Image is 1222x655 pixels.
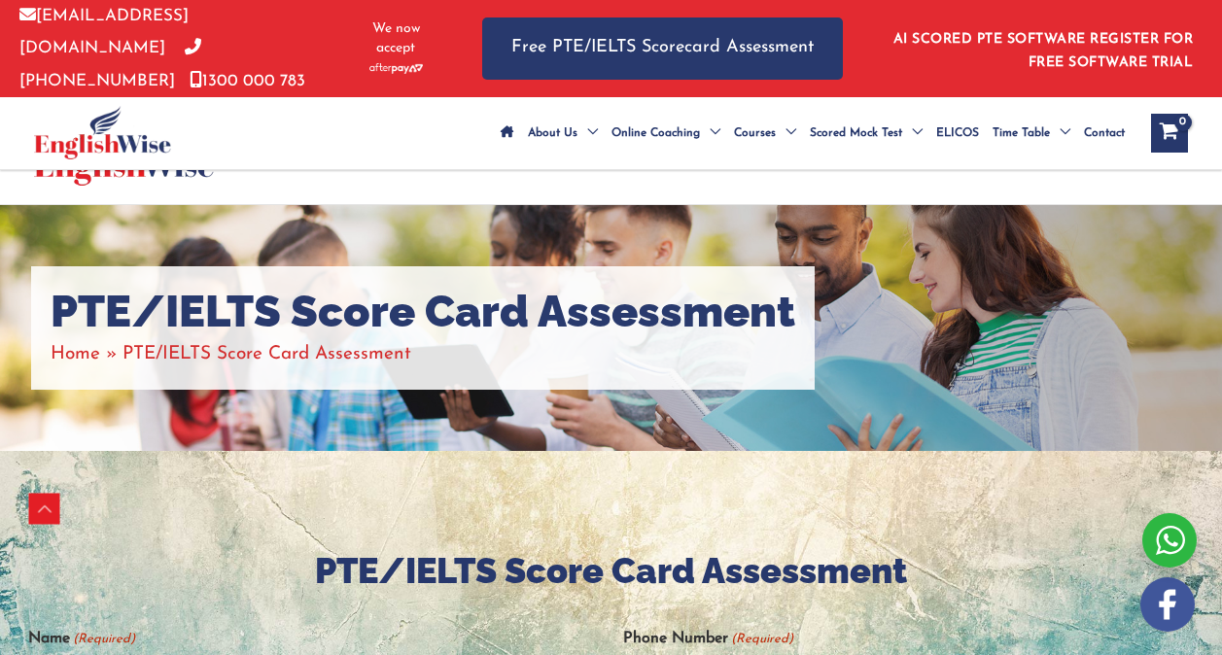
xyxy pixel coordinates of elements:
a: View Shopping Cart, empty [1151,114,1188,153]
a: CoursesMenu Toggle [727,99,803,167]
span: (Required) [729,623,793,655]
span: We now accept [359,19,434,58]
a: Home [51,345,100,363]
label: Phone Number [623,623,793,655]
nav: Breadcrumbs [51,338,795,370]
aside: Header Widget 1 [882,17,1203,80]
span: About Us [528,99,577,167]
img: white-facebook.png [1140,577,1195,632]
label: Name [28,623,135,655]
a: ELICOS [929,99,986,167]
span: (Required) [71,623,135,655]
span: Menu Toggle [700,99,720,167]
a: Free PTE/IELTS Scorecard Assessment [482,17,843,79]
a: Time TableMenu Toggle [986,99,1077,167]
a: AI SCORED PTE SOFTWARE REGISTER FOR FREE SOFTWARE TRIAL [893,32,1194,70]
span: Menu Toggle [577,99,598,167]
span: Menu Toggle [902,99,923,167]
nav: Site Navigation: Main Menu [494,99,1132,167]
span: Scored Mock Test [810,99,902,167]
span: PTE/IELTS Score Card Assessment [122,345,411,363]
a: About UsMenu Toggle [521,99,605,167]
img: Afterpay-Logo [369,63,423,74]
h2: PTE/IELTS Score Card Assessment [28,548,1195,594]
a: 1300 000 783 [190,73,305,89]
span: ELICOS [936,99,979,167]
span: Contact [1084,99,1125,167]
span: Menu Toggle [1050,99,1070,167]
a: Contact [1077,99,1132,167]
a: [EMAIL_ADDRESS][DOMAIN_NAME] [19,8,189,56]
span: Menu Toggle [776,99,796,167]
a: Scored Mock TestMenu Toggle [803,99,929,167]
a: [PHONE_NUMBER] [19,40,201,88]
span: Online Coaching [611,99,700,167]
img: cropped-ew-logo [34,106,171,159]
a: Online CoachingMenu Toggle [605,99,727,167]
span: Courses [734,99,776,167]
h1: PTE/IELTS Score Card Assessment [51,286,795,338]
span: Time Table [993,99,1050,167]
